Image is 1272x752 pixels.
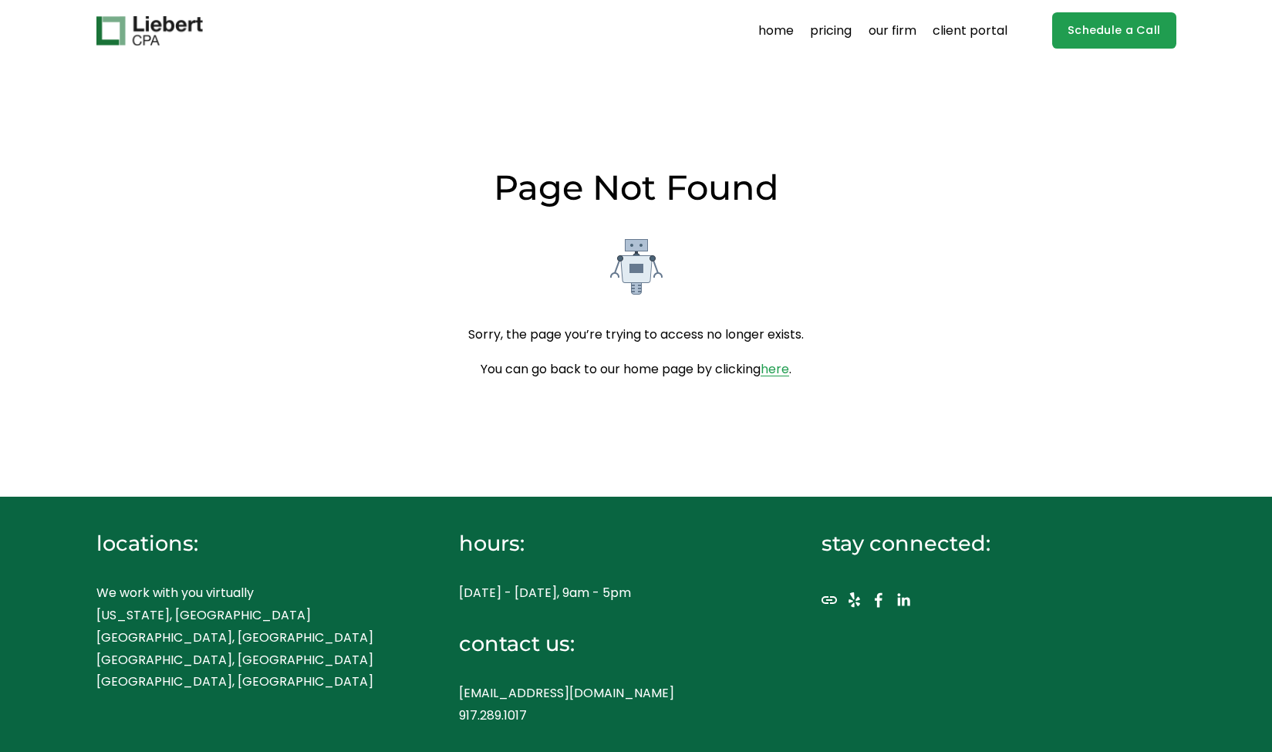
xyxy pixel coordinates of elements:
[459,582,768,605] p: [DATE] - [DATE], 9am - 5pm
[869,19,916,43] a: our firm
[896,592,911,608] a: LinkedIn
[96,582,405,693] p: We work with you virtually [US_STATE], [GEOGRAPHIC_DATA] [GEOGRAPHIC_DATA], [GEOGRAPHIC_DATA] [GE...
[96,165,1176,210] h2: Page Not Found
[96,359,1176,381] p: You can go back to our home page by clicking .
[846,592,862,608] a: Yelp
[1052,12,1176,49] a: Schedule a Call
[459,683,768,727] p: [EMAIL_ADDRESS][DOMAIN_NAME] 917.289.1017
[822,592,837,608] a: URL
[459,529,768,558] h4: hours:
[933,19,1007,43] a: client portal
[96,16,203,46] img: Liebert CPA
[822,529,1130,558] h4: stay connected:
[810,19,852,43] a: pricing
[96,324,1176,346] p: Sorry, the page you’re trying to access no longer exists.
[459,629,768,658] h4: contact us:
[758,19,794,43] a: home
[871,592,886,608] a: Facebook
[96,529,405,558] h4: locations:
[761,360,789,378] a: here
